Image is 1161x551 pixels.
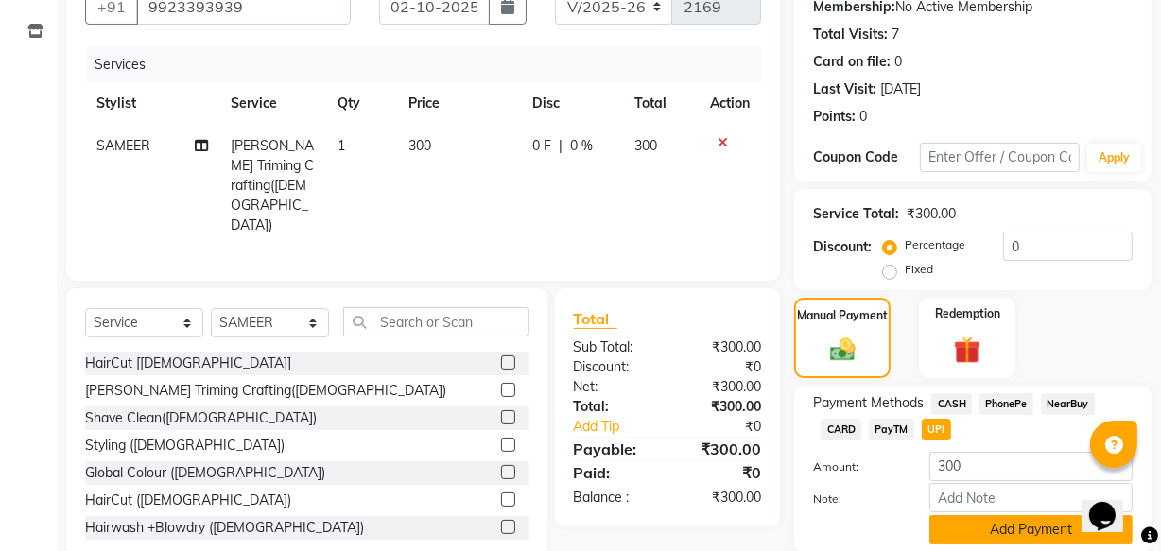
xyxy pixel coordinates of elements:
div: Shave Clean([DEMOGRAPHIC_DATA]) [85,408,317,428]
label: Manual Payment [797,307,888,324]
div: ₹300.00 [667,438,775,460]
div: Discount: [813,237,872,257]
span: CASH [931,393,972,415]
span: UPI [922,419,951,440]
div: 7 [892,25,899,44]
div: Last Visit: [813,79,876,99]
input: Amount [929,452,1133,481]
div: Total Visits: [813,25,888,44]
a: Add Tip [560,417,685,437]
div: Balance : [560,488,667,508]
span: [PERSON_NAME] Triming Crafting([DEMOGRAPHIC_DATA]) [232,137,315,233]
div: Points: [813,107,856,127]
span: Total [574,309,617,329]
img: _cash.svg [823,336,863,365]
div: ₹0 [685,417,775,437]
div: [DATE] [880,79,921,99]
div: ₹300.00 [667,397,775,417]
label: Redemption [935,305,1000,322]
div: ₹300.00 [667,337,775,357]
div: HairCut [[DEMOGRAPHIC_DATA]] [85,353,291,373]
th: Qty [326,82,397,125]
th: Total [624,82,700,125]
img: _gift.svg [945,334,989,367]
div: ₹300.00 [667,488,775,508]
th: Service [220,82,327,125]
span: 300 [408,137,431,154]
label: Amount: [799,458,915,475]
input: Search or Scan [343,307,529,336]
span: PayTM [869,419,914,440]
div: Paid: [560,461,667,484]
iframe: chat widget [1082,475,1142,532]
button: Add Payment [929,515,1133,544]
div: 0 [894,52,902,72]
span: PhonePe [979,393,1033,415]
div: Service Total: [813,204,899,224]
div: Services [87,47,775,82]
div: Sub Total: [560,337,667,357]
div: [PERSON_NAME] Triming Crafting([DEMOGRAPHIC_DATA]) [85,381,446,401]
span: CARD [821,419,861,440]
div: HairCut ([DEMOGRAPHIC_DATA]) [85,491,291,510]
input: Enter Offer / Coupon Code [920,143,1080,172]
th: Stylist [85,82,220,125]
input: Add Note [929,483,1133,512]
div: Card on file: [813,52,891,72]
div: ₹0 [667,357,775,377]
span: SAMEER [96,137,150,154]
th: Price [397,82,521,125]
span: | [559,136,563,156]
div: Styling ([DEMOGRAPHIC_DATA]) [85,436,285,456]
span: NearBuy [1041,393,1095,415]
div: Total: [560,397,667,417]
div: Payable: [560,438,667,460]
label: Fixed [905,261,933,278]
span: 300 [635,137,658,154]
div: ₹0 [667,461,775,484]
div: 0 [859,107,867,127]
span: 1 [338,137,345,154]
th: Action [699,82,761,125]
div: ₹300.00 [907,204,956,224]
div: Net: [560,377,667,397]
span: Payment Methods [813,393,924,413]
label: Note: [799,491,915,508]
label: Percentage [905,236,965,253]
div: Discount: [560,357,667,377]
span: 0 % [570,136,593,156]
div: Coupon Code [813,147,920,167]
span: 0 F [532,136,551,156]
div: Hairwash +Blowdry ([DEMOGRAPHIC_DATA]) [85,518,364,538]
button: Apply [1087,144,1141,172]
div: ₹300.00 [667,377,775,397]
th: Disc [521,82,623,125]
div: Global Colour ([DEMOGRAPHIC_DATA]) [85,463,325,483]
